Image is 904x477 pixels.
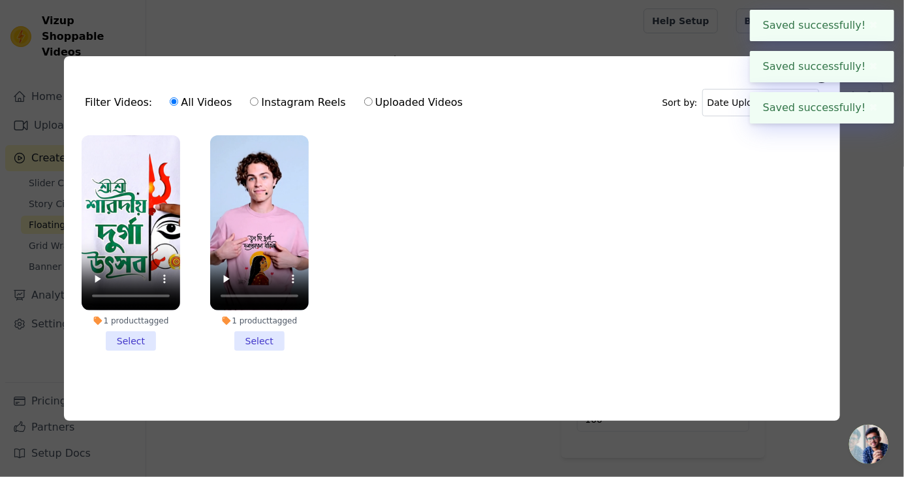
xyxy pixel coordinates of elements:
label: Uploaded Videos [364,94,463,111]
div: 1 product tagged [82,316,180,326]
div: Sort by: [662,89,819,116]
button: Close [866,59,881,74]
button: Close [866,100,881,116]
label: Instagram Reels [249,94,346,111]
div: Saved successfully! [750,51,894,82]
a: Open chat [849,425,888,464]
label: All Videos [169,94,232,111]
div: 1 product tagged [210,316,309,326]
button: Close [866,18,881,33]
div: Filter Videos: [85,88,470,118]
div: Saved successfully! [750,10,894,41]
div: Saved successfully! [750,92,894,123]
